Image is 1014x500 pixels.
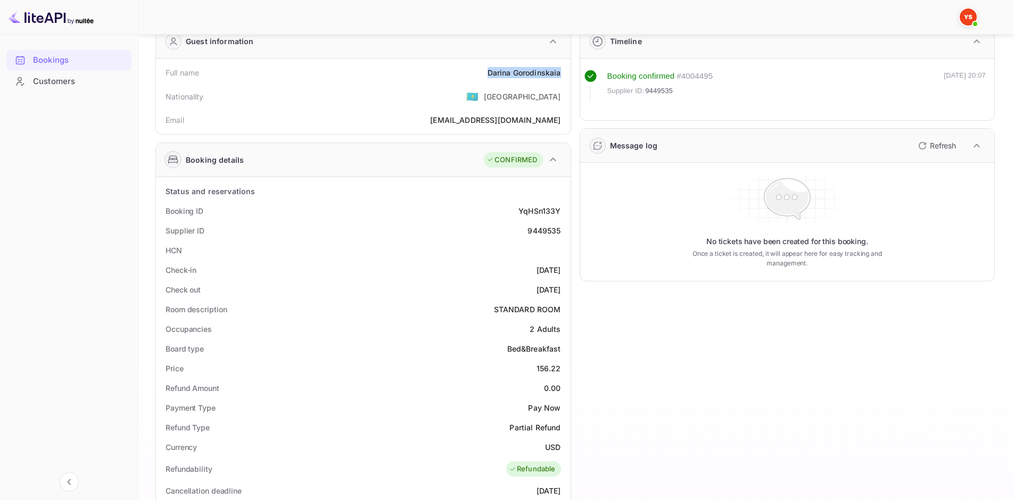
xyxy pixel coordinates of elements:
[912,137,960,154] button: Refresh
[166,245,182,256] div: HCN
[509,422,560,433] div: Partial Refund
[537,363,561,374] div: 156.22
[9,9,94,26] img: LiteAPI logo
[166,304,227,315] div: Room description
[607,86,645,96] span: Supplier ID:
[607,70,675,82] div: Booking confirmed
[706,236,868,247] p: No tickets have been created for this booking.
[166,67,199,78] div: Full name
[645,86,673,96] span: 9449535
[166,186,255,197] div: Status and reservations
[166,363,184,374] div: Price
[6,71,131,91] a: Customers
[6,71,131,92] div: Customers
[166,463,212,474] div: Refundability
[166,402,216,413] div: Payment Type
[430,114,560,126] div: [EMAIL_ADDRESS][DOMAIN_NAME]
[186,36,254,47] div: Guest information
[33,76,126,88] div: Customers
[166,441,197,453] div: Currency
[166,343,204,354] div: Board type
[33,54,126,66] div: Bookings
[484,91,561,102] div: [GEOGRAPHIC_DATA]
[528,402,560,413] div: Pay Now
[545,441,560,453] div: USD
[530,323,560,335] div: 2 Adults
[166,114,184,126] div: Email
[466,87,479,106] span: United States
[487,155,537,165] div: CONFIRMED
[507,343,561,354] div: Bed&Breakfast
[527,225,560,236] div: 9449535
[544,382,561,394] div: 0.00
[537,264,561,276] div: [DATE]
[166,225,204,236] div: Supplier ID
[518,205,560,216] div: YqHSn133Y
[6,50,131,71] div: Bookings
[166,323,212,335] div: Occupancies
[610,140,658,151] div: Message log
[677,70,713,82] div: # 4004495
[166,284,201,295] div: Check out
[186,154,244,165] div: Booking details
[60,472,79,491] button: Collapse navigation
[537,485,561,496] div: [DATE]
[6,50,131,70] a: Bookings
[166,422,210,433] div: Refund Type
[166,205,203,216] div: Booking ID
[166,264,196,276] div: Check-in
[166,382,219,394] div: Refund Amount
[675,249,898,268] p: Once a ticket is created, it will appear here for easy tracking and management.
[930,140,956,151] p: Refresh
[509,464,556,474] div: Refundable
[488,67,561,78] div: Darina Gorodinskaia
[494,304,561,315] div: STANDARD ROOM
[610,36,642,47] div: Timeline
[166,485,242,496] div: Cancellation deadline
[944,70,986,101] div: [DATE] 20:07
[537,284,561,295] div: [DATE]
[960,9,977,26] img: Yandex Support
[166,91,204,102] div: Nationality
